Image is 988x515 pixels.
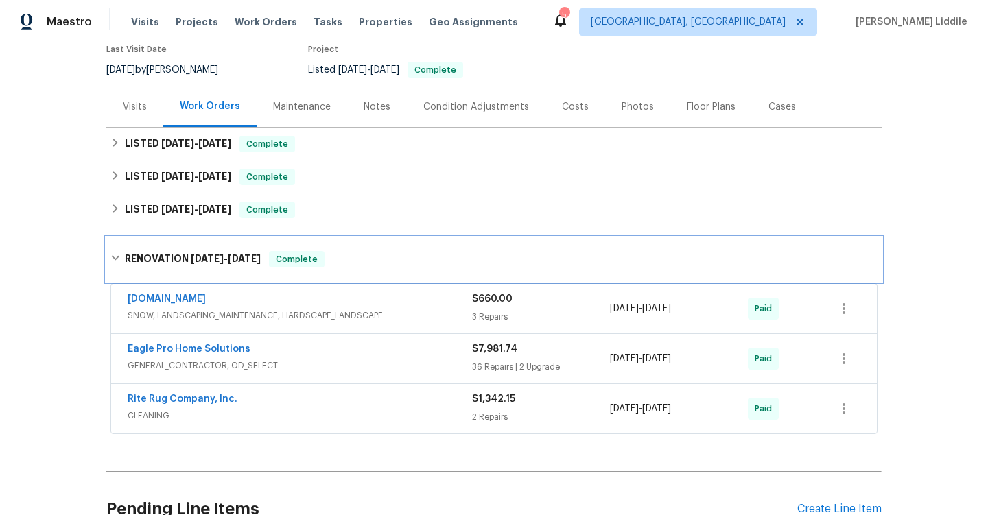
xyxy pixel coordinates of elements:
[270,252,323,266] span: Complete
[106,237,882,281] div: RENOVATION [DATE]-[DATE]Complete
[755,402,777,416] span: Paid
[610,352,671,366] span: -
[106,65,135,75] span: [DATE]
[128,294,206,304] a: [DOMAIN_NAME]
[338,65,399,75] span: -
[562,100,589,114] div: Costs
[429,15,518,29] span: Geo Assignments
[642,304,671,313] span: [DATE]
[161,204,194,214] span: [DATE]
[161,139,231,148] span: -
[273,100,331,114] div: Maintenance
[472,394,515,404] span: $1,342.15
[370,65,399,75] span: [DATE]
[128,359,472,372] span: GENERAL_CONTRACTOR, OD_SELECT
[241,203,294,217] span: Complete
[228,254,261,263] span: [DATE]
[610,302,671,315] span: -
[47,15,92,29] span: Maestro
[359,15,412,29] span: Properties
[610,304,639,313] span: [DATE]
[687,100,736,114] div: Floor Plans
[106,62,235,78] div: by [PERSON_NAME]
[125,136,231,152] h6: LISTED
[755,352,777,366] span: Paid
[241,137,294,151] span: Complete
[198,171,231,181] span: [DATE]
[161,171,194,181] span: [DATE]
[768,100,796,114] div: Cases
[128,344,250,354] a: Eagle Pro Home Solutions
[559,8,569,22] div: 5
[180,99,240,113] div: Work Orders
[610,354,639,363] span: [DATE]
[642,354,671,363] span: [DATE]
[472,360,610,374] div: 36 Repairs | 2 Upgrade
[198,204,231,214] span: [DATE]
[472,294,513,304] span: $660.00
[106,160,882,193] div: LISTED [DATE]-[DATE]Complete
[128,394,237,404] a: Rite Rug Company, Inc.
[642,404,671,414] span: [DATE]
[161,204,231,214] span: -
[106,45,167,53] span: Last Visit Date
[125,202,231,218] h6: LISTED
[235,15,297,29] span: Work Orders
[755,302,777,315] span: Paid
[241,170,294,184] span: Complete
[131,15,159,29] span: Visits
[106,193,882,226] div: LISTED [DATE]-[DATE]Complete
[314,17,342,27] span: Tasks
[472,310,610,324] div: 3 Repairs
[308,65,463,75] span: Listed
[191,254,261,263] span: -
[123,100,147,114] div: Visits
[338,65,367,75] span: [DATE]
[176,15,218,29] span: Projects
[610,404,639,414] span: [DATE]
[409,66,462,74] span: Complete
[610,402,671,416] span: -
[364,100,390,114] div: Notes
[128,309,472,322] span: SNOW, LANDSCAPING_MAINTENANCE, HARDSCAPE_LANDSCAPE
[472,344,517,354] span: $7,981.74
[198,139,231,148] span: [DATE]
[423,100,529,114] div: Condition Adjustments
[161,171,231,181] span: -
[472,410,610,424] div: 2 Repairs
[161,139,194,148] span: [DATE]
[591,15,786,29] span: [GEOGRAPHIC_DATA], [GEOGRAPHIC_DATA]
[191,254,224,263] span: [DATE]
[850,15,967,29] span: [PERSON_NAME] Liddile
[308,45,338,53] span: Project
[106,128,882,160] div: LISTED [DATE]-[DATE]Complete
[125,169,231,185] h6: LISTED
[622,100,654,114] div: Photos
[125,251,261,267] h6: RENOVATION
[128,409,472,422] span: CLEANING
